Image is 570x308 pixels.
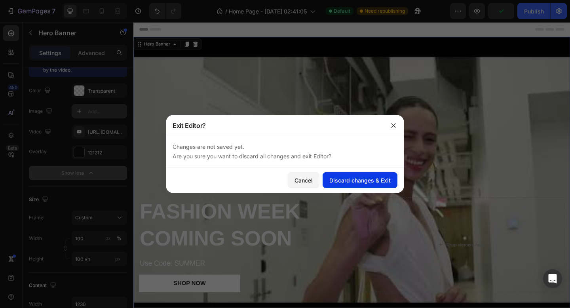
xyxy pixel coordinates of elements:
p: Use Code: SUMMER [7,258,230,268]
p: Changes are not saved yet. Are you sure you want to discard all changes and exit Editor? [173,142,397,161]
div: Cancel [294,176,313,184]
button: Discard changes & Exit [323,172,397,188]
div: Hero Banner [10,21,42,28]
div: Discard changes & Exit [329,176,391,184]
div: Drop element here [340,239,382,245]
strong: FASHION WEEK [7,193,181,219]
div: Open Intercom Messenger [543,269,562,288]
p: Exit Editor? [173,121,206,130]
button: Cancel [288,172,319,188]
strong: COMING SOON [7,222,172,248]
p: Shop NOW [44,279,79,289]
button: <p>Shop NOW</p> [6,275,116,294]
